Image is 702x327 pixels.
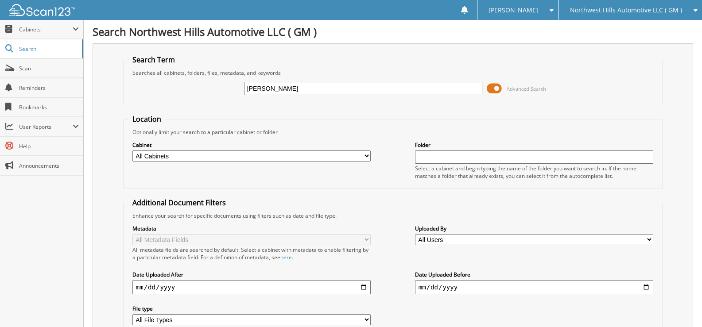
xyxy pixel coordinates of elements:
label: Date Uploaded Before [415,271,653,278]
legend: Location [128,114,166,124]
label: Cabinet [132,141,371,149]
div: Searches all cabinets, folders, files, metadata, and keywords [128,69,658,77]
div: Enhance your search for specific documents using filters such as date and file type. [128,212,658,219]
a: here [280,254,292,261]
span: Northwest Hills Automotive LLC ( GM ) [570,8,682,13]
label: Uploaded By [415,225,653,232]
span: Bookmarks [19,104,79,111]
span: Advanced Search [507,85,546,92]
div: Optionally limit your search to a particular cabinet or folder [128,128,658,136]
input: end [415,280,653,294]
span: User Reports [19,123,73,131]
span: Cabinets [19,26,73,33]
span: Search [19,45,78,53]
span: Scan [19,65,79,72]
legend: Search Term [128,55,179,65]
span: Help [19,142,79,150]
input: start [132,280,371,294]
span: Announcements [19,162,79,169]
span: [PERSON_NAME] [489,8,538,13]
legend: Additional Document Filters [128,198,230,208]
label: Date Uploaded After [132,271,371,278]
span: Reminders [19,84,79,92]
iframe: Chat Widget [658,285,702,327]
div: All metadata fields are searched by default. Select a cabinet with metadata to enable filtering b... [132,246,371,261]
img: scan123-logo-white.svg [9,4,75,16]
div: Select a cabinet and begin typing the name of the folder you want to search in. If the name match... [415,165,653,180]
h1: Search Northwest Hills Automotive LLC ( GM ) [93,24,693,39]
label: Metadata [132,225,371,232]
label: Folder [415,141,653,149]
label: File type [132,305,371,312]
